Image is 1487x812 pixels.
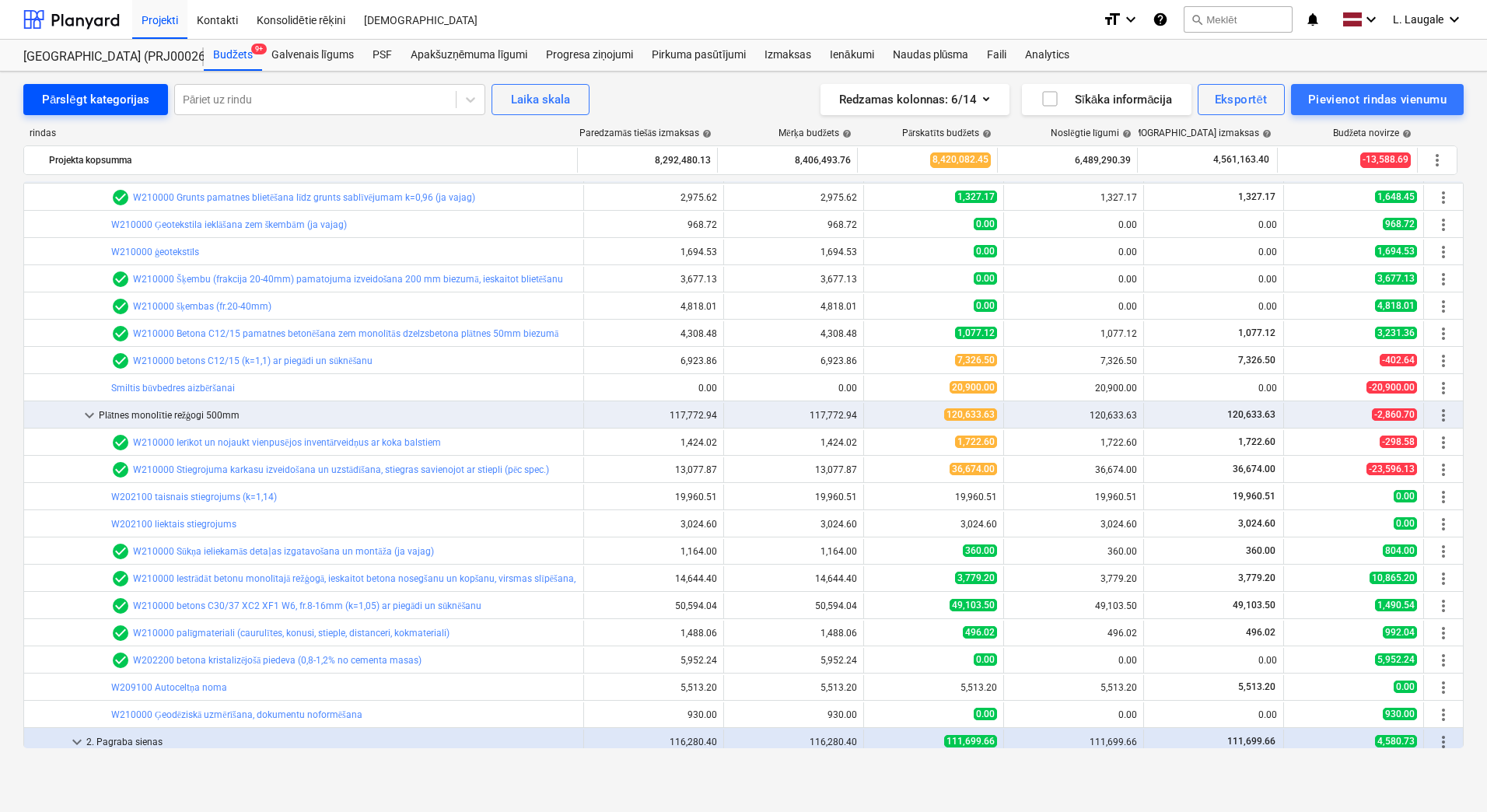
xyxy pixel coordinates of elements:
[1434,624,1453,642] span: Vairāk darbību
[1237,327,1277,338] span: 1,077.12
[974,708,997,720] span: 0.00
[1434,215,1453,234] span: Vairāk darbību
[1383,544,1417,557] span: 804.00
[1010,410,1137,421] div: 120,633.63
[1375,245,1417,257] span: 1,694.53
[902,128,992,139] div: Pārskatīts budžets
[699,129,712,138] span: help
[955,436,997,448] span: 1,722.60
[401,40,537,71] a: Apakšuzņēmuma līgumi
[111,247,199,257] a: W210000 ģeotekstīls
[1434,651,1453,670] span: Vairāk darbību
[590,655,717,666] div: 5,952.24
[1010,737,1137,747] div: 111,699.66
[1041,89,1173,110] div: Sīkāka informācija
[1434,569,1453,588] span: Vairāk darbību
[111,219,347,230] a: W210000 Ģeotekstila ieklāšana zem škembām (ja vajag)
[111,624,130,642] span: Rindas vienumam ir 1 PSF
[133,437,441,448] a: W210000 Ierīkot un nojaukt vienpusējos inventārveidņus ar koka balstiem
[1237,191,1277,202] span: 1,327.17
[1119,128,1272,139] div: [DEMOGRAPHIC_DATA] izmaksas
[1372,408,1417,421] span: -2,860.70
[1010,383,1137,394] div: 20,900.00
[955,191,997,203] span: 1,327.17
[1375,653,1417,666] span: 5,952.24
[133,628,450,639] a: W210000 palīgmateriali (caurulītes, konusi, stieple, distanceri, kokmateriali)
[730,546,857,557] div: 1,164.00
[1394,490,1417,502] span: 0.00
[1121,10,1140,29] i: keyboard_arrow_down
[590,492,717,502] div: 19,960.51
[492,84,590,115] button: Laika skala
[730,682,857,693] div: 5,513.20
[590,737,717,747] div: 116,280.40
[1226,409,1277,420] span: 120,633.63
[1434,515,1453,534] span: Vairāk darbību
[1010,192,1137,203] div: 1,327.17
[1434,597,1453,615] span: Vairāk darbību
[111,569,130,588] span: Rindas vienumam ir 1 PSF
[133,192,475,203] a: W210000 Grunts pamatnes blietēšana līdz grunts sablīvējumam k=0,96 (ja vajag)
[730,355,857,366] div: 6,923.86
[1434,297,1453,316] span: Vairāk darbību
[1428,151,1447,170] span: Vairāk darbību
[730,274,857,285] div: 3,677.13
[730,301,857,312] div: 4,818.01
[133,328,558,339] a: W210000 Betona C12/15 pamatnes betonēšana zem monolītās dzelzsbetona plātnes 50mm biezumā
[930,152,991,167] span: 8,420,082.45
[1010,219,1137,230] div: 0.00
[1010,546,1137,557] div: 360.00
[1380,436,1417,448] span: -298.58
[978,40,1016,71] a: Faili
[1305,10,1321,29] i: notifications
[1360,152,1411,167] span: -13,588.69
[1399,129,1412,138] span: help
[590,546,717,557] div: 1,164.00
[1010,600,1137,611] div: 49,103.50
[1010,628,1137,639] div: 496.02
[1291,84,1464,115] button: Pievienot rindas vienumu
[1434,270,1453,289] span: Vairāk darbību
[1010,519,1137,530] div: 3,024.60
[590,383,717,394] div: 0.00
[363,40,401,71] a: PSF
[1434,542,1453,561] span: Vairāk darbību
[1394,681,1417,693] span: 0.00
[1383,708,1417,720] span: 930.00
[1362,10,1380,29] i: keyboard_arrow_down
[950,463,997,475] span: 36,674.00
[1237,681,1277,692] span: 5,513.20
[1394,517,1417,530] span: 0.00
[1383,626,1417,639] span: 992.04
[537,40,642,71] div: Progresa ziņojumi
[1004,148,1131,173] div: 6,489,290.39
[1434,460,1453,479] span: Vairāk darbību
[730,737,857,747] div: 116,280.40
[1010,655,1137,666] div: 0.00
[590,628,717,639] div: 1,488.06
[251,44,267,54] span: 9+
[963,626,997,639] span: 496.02
[590,355,717,366] div: 6,923.86
[1153,10,1168,29] i: Zināšanu pamats
[1231,600,1277,611] span: 49,103.50
[730,464,857,475] div: 13,077.87
[590,328,717,339] div: 4,308.48
[1434,243,1453,261] span: Vairāk darbību
[730,328,857,339] div: 4,308.48
[870,492,997,502] div: 19,960.51
[730,655,857,666] div: 5,952.24
[870,682,997,693] div: 5,513.20
[642,40,755,71] div: Pirkuma pasūtījumi
[1237,355,1277,366] span: 7,326.50
[1051,128,1132,139] div: Noslēgtie līgumi
[974,299,997,312] span: 0.00
[730,192,857,203] div: 2,975.62
[778,128,852,139] div: Mērķa budžets
[1244,627,1277,638] span: 496.02
[730,573,857,584] div: 14,644.40
[755,40,820,71] a: Izmaksas
[1434,352,1453,370] span: Vairāk darbību
[1434,324,1453,343] span: Vairāk darbību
